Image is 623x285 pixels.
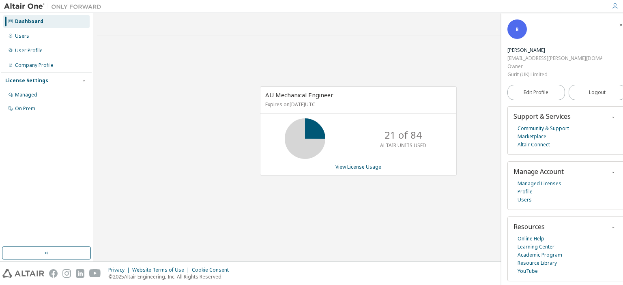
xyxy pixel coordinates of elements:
img: altair_logo.svg [2,269,44,278]
div: Ben Elliott [507,46,602,54]
div: Company Profile [15,62,54,69]
span: Logout [589,88,606,96]
img: instagram.svg [62,269,71,278]
a: Online Help [518,235,544,243]
span: Resources [513,222,545,231]
p: © 2025 Altair Engineering, Inc. All Rights Reserved. [108,273,234,280]
a: Altair Connect [518,141,550,149]
div: Website Terms of Use [132,267,192,273]
p: ALTAIR UNITS USED [380,142,426,149]
div: Cookie Consent [192,267,234,273]
div: Managed [15,92,37,98]
div: Privacy [108,267,132,273]
div: [EMAIL_ADDRESS][PERSON_NAME][DOMAIN_NAME] [507,54,602,62]
a: Users [518,196,532,204]
a: Marketplace [518,133,546,141]
img: linkedin.svg [76,269,84,278]
div: On Prem [15,105,35,112]
a: Resource Library [518,259,557,267]
div: License Settings [5,77,48,84]
div: Owner [507,62,602,71]
a: Managed Licenses [518,180,561,188]
div: Gurit (UK) Limited [507,71,602,79]
img: facebook.svg [49,269,58,278]
a: Learning Center [518,243,554,251]
span: Edit Profile [524,89,548,96]
span: Support & Services [513,112,571,121]
span: AU Mechanical Engineer [265,91,333,99]
img: Altair One [4,2,105,11]
a: Academic Program [518,251,562,259]
a: YouTube [518,267,538,275]
div: User Profile [15,47,43,54]
p: Expires on [DATE] UTC [265,101,449,108]
span: Manage Account [513,167,564,176]
img: youtube.svg [89,269,101,278]
div: Users [15,33,29,39]
a: Profile [518,188,533,196]
div: Dashboard [15,18,43,25]
span: B [516,26,519,33]
a: Edit Profile [507,85,565,100]
a: Community & Support [518,124,569,133]
p: 21 of 84 [385,128,422,142]
a: View License Usage [335,163,381,170]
